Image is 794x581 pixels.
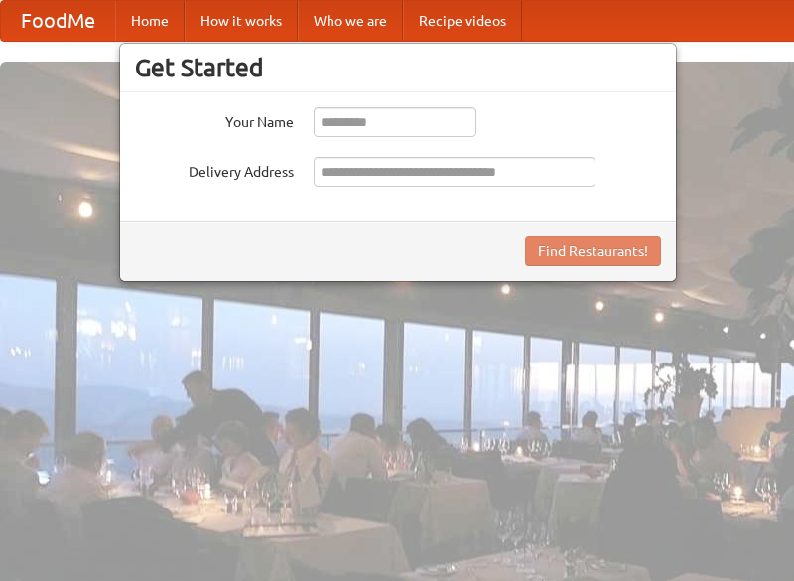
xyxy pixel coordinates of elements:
label: Delivery Address [135,157,294,182]
button: Find Restaurants! [525,236,661,266]
a: FoodMe [1,1,115,41]
a: Recipe videos [403,1,522,41]
h3: Get Started [135,53,661,82]
a: Who we are [298,1,403,41]
a: Home [115,1,185,41]
a: How it works [185,1,298,41]
label: Your Name [135,107,294,132]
